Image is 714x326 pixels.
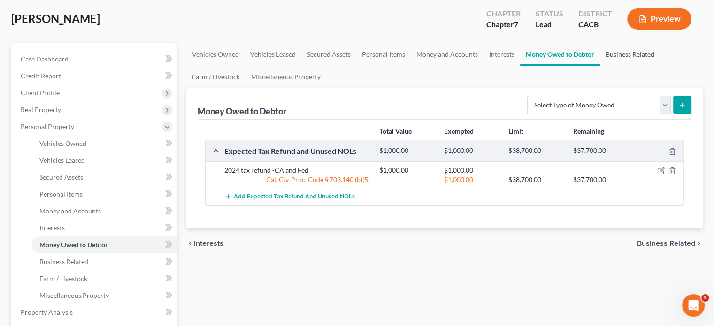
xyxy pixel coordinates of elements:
[39,224,65,232] span: Interests
[11,12,100,25] span: [PERSON_NAME]
[32,236,177,253] a: Money Owed to Debtor
[13,68,177,84] a: Credit Report
[39,291,109,299] span: Miscellaneous Property
[514,20,518,29] span: 7
[39,274,87,282] span: Farm / Livestock
[198,106,288,117] div: Money Owed to Debtor
[695,240,703,247] i: chevron_right
[245,43,301,66] a: Vehicles Leased
[13,304,177,321] a: Property Analysis
[32,203,177,220] a: Money and Accounts
[13,51,177,68] a: Case Dashboard
[568,146,633,155] div: $37,700.00
[39,258,88,265] span: Business Related
[301,43,356,66] a: Secured Assets
[21,122,74,130] span: Personal Property
[186,43,245,66] a: Vehicles Owned
[375,146,439,155] div: $1,000.00
[39,139,86,147] span: Vehicles Owned
[21,106,61,114] span: Real Property
[439,175,504,184] div: $1,000.00
[379,127,412,135] strong: Total Value
[32,253,177,270] a: Business Related
[444,127,474,135] strong: Exempted
[573,127,604,135] strong: Remaining
[486,19,521,30] div: Chapter
[504,175,568,184] div: $38,700.00
[439,146,504,155] div: $1,000.00
[186,240,223,247] button: chevron_left Interests
[39,173,83,181] span: Secured Assets
[701,294,709,302] span: 4
[21,72,61,80] span: Credit Report
[536,8,563,19] div: Status
[186,240,194,247] i: chevron_left
[578,19,612,30] div: CACB
[32,270,177,287] a: Farm / Livestock
[520,43,600,66] a: Money Owed to Debtor
[356,43,411,66] a: Personal Items
[21,308,73,316] span: Property Analysis
[682,294,705,317] iframe: Intercom live chat
[186,66,246,88] a: Farm / Livestock
[32,152,177,169] a: Vehicles Leased
[439,166,504,175] div: $1,000.00
[627,8,691,30] button: Preview
[508,127,523,135] strong: Limit
[39,207,101,215] span: Money and Accounts
[578,8,612,19] div: District
[246,66,326,88] a: Miscellaneous Property
[194,240,223,247] span: Interests
[637,240,703,247] button: Business Related chevron_right
[21,55,69,63] span: Case Dashboard
[411,43,484,66] a: Money and Accounts
[32,169,177,186] a: Secured Assets
[568,175,633,184] div: $37,700.00
[484,43,520,66] a: Interests
[32,135,177,152] a: Vehicles Owned
[486,8,521,19] div: Chapter
[220,175,375,184] div: Cal. Civ. Proc. Code § 703.140 (b)(5)
[21,89,60,97] span: Client Profile
[504,146,568,155] div: $38,700.00
[32,220,177,236] a: Interests
[375,166,439,175] div: $1,000.00
[32,186,177,203] a: Personal Items
[39,241,108,249] span: Money Owed to Debtor
[637,240,695,247] span: Business Related
[39,190,83,198] span: Personal Items
[220,166,375,175] div: 2024 tax refund -CA and Fed
[220,146,375,156] div: Expected Tax Refund and Unused NOLs
[536,19,563,30] div: Lead
[39,156,85,164] span: Vehicles Leased
[234,193,355,201] span: Add Expected Tax Refund and Unused NOLs
[224,188,355,205] button: Add Expected Tax Refund and Unused NOLs
[32,287,177,304] a: Miscellaneous Property
[600,43,660,66] a: Business Related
